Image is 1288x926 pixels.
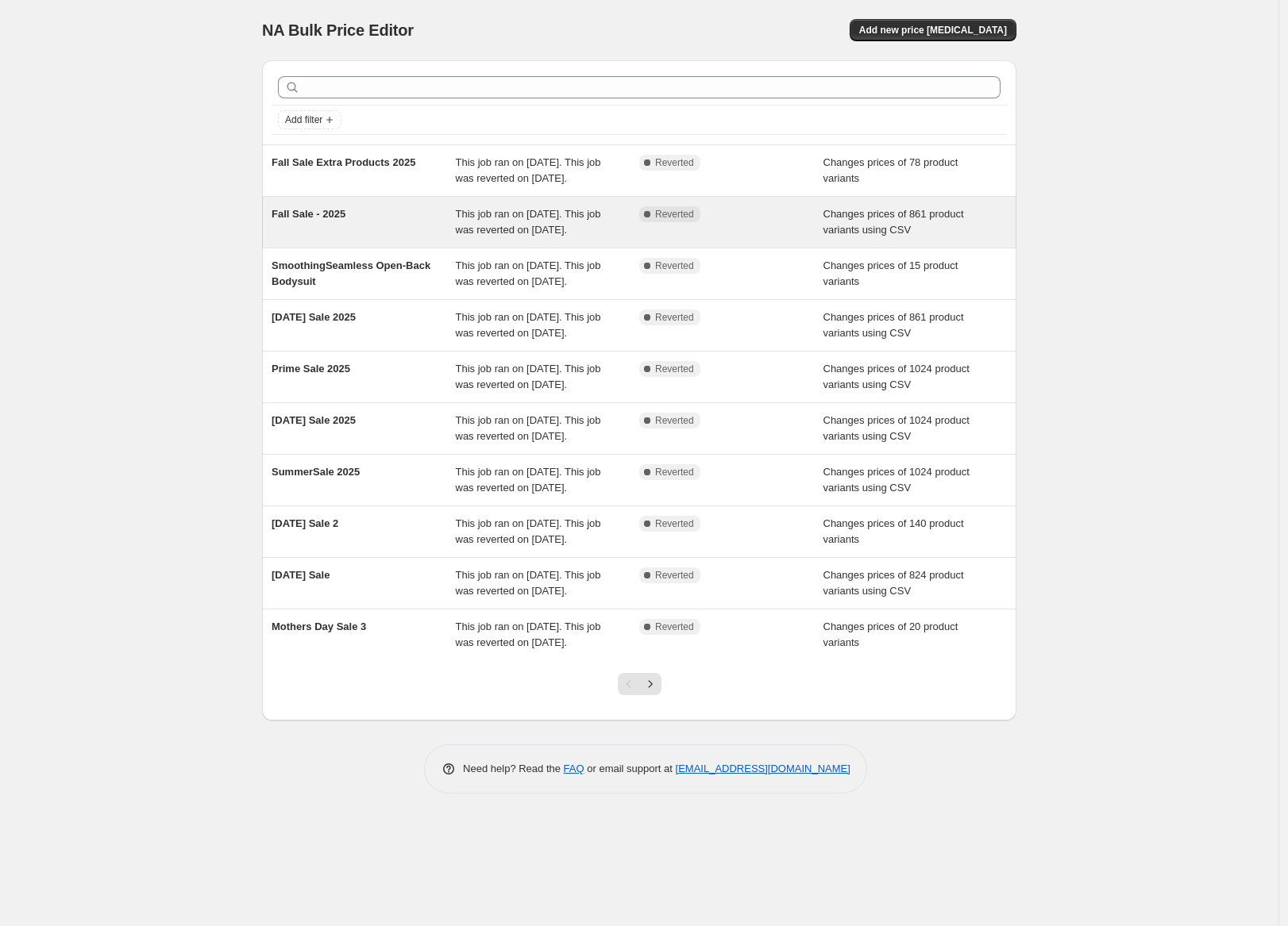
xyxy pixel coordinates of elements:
span: This job ran on [DATE]. This job was reverted on [DATE]. [456,259,601,287]
span: Changes prices of 824 product variants using CSV [823,569,964,597]
span: Mothers Day Sale 3 [272,621,366,632]
span: [DATE] Sale [272,569,330,581]
span: Reverted [655,156,694,169]
span: Changes prices of 1024 product variants using CSV [823,466,970,494]
span: Fall Sale Extra Products 2025 [272,156,415,168]
span: This job ran on [DATE]. This job was reverted on [DATE]. [456,414,601,442]
a: FAQ [564,763,584,774]
span: This job ran on [DATE]. This job was reverted on [DATE]. [456,517,601,545]
button: Next [639,673,661,695]
span: Fall Sale - 2025 [272,208,345,220]
button: Add filter [278,110,341,129]
span: [DATE] Sale 2 [272,517,338,529]
nav: Pagination [618,673,661,695]
span: Prime Sale 2025 [272,363,350,375]
a: [EMAIL_ADDRESS][DOMAIN_NAME] [676,763,850,774]
span: Changes prices of 861 product variants using CSV [823,208,964,236]
span: Changes prices of 861 product variants using CSV [823,311,964,339]
span: Add filter [285,113,322,126]
span: Changes prices of 78 product variants [823,156,958,184]
span: Add new price [MEDICAL_DATA] [859,24,1007,37]
span: This job ran on [DATE]. This job was reverted on [DATE]. [456,466,601,494]
span: Changes prices of 20 product variants [823,621,958,648]
span: Changes prices of 1024 product variants using CSV [823,414,970,442]
span: Changes prices of 15 product variants [823,259,958,287]
span: This job ran on [DATE]. This job was reverted on [DATE]. [456,156,601,184]
span: or email support at [584,763,676,774]
button: Add new price [MEDICAL_DATA] [850,19,1016,41]
span: Reverted [655,414,694,427]
span: This job ran on [DATE]. This job was reverted on [DATE]. [456,363,601,390]
span: NA Bulk Price Editor [262,21,414,39]
span: Changes prices of 140 product variants [823,517,964,545]
span: Reverted [655,259,694,272]
span: [DATE] Sale 2025 [272,311,356,323]
span: This job ran on [DATE]. This job was reverted on [DATE]. [456,208,601,236]
span: Changes prices of 1024 product variants using CSV [823,363,970,390]
span: Reverted [655,311,694,324]
span: Reverted [655,363,694,375]
span: Reverted [655,466,694,478]
span: Reverted [655,621,694,633]
span: SmoothingSeamless Open-Back Bodysuit [272,259,430,287]
span: Reverted [655,569,694,582]
span: This job ran on [DATE]. This job was reverted on [DATE]. [456,569,601,597]
span: [DATE] Sale 2025 [272,414,356,426]
span: Need help? Read the [463,763,564,774]
span: SummerSale 2025 [272,466,360,478]
span: Reverted [655,517,694,530]
span: This job ran on [DATE]. This job was reverted on [DATE]. [456,621,601,648]
span: This job ran on [DATE]. This job was reverted on [DATE]. [456,311,601,339]
span: Reverted [655,208,694,221]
